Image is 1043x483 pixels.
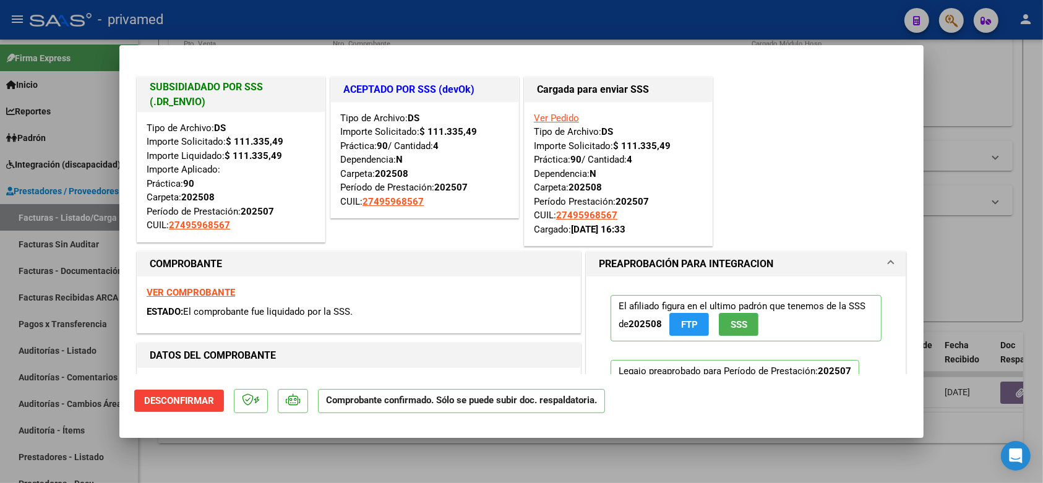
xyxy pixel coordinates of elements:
[731,319,747,330] span: SSS
[569,182,602,193] strong: 202508
[144,395,214,406] span: Desconfirmar
[377,140,388,152] strong: 90
[183,306,353,317] span: El comprobante fue liquidado por la SSS.
[408,113,419,124] strong: DS
[150,349,276,361] strong: DATOS DEL COMPROBANTE
[241,206,274,217] strong: 202507
[611,295,882,341] p: El afiliado figura en el ultimo padrón que tenemos de la SSS de
[363,196,424,207] span: 27495968567
[534,113,579,124] a: Ver Pedido
[627,154,632,165] strong: 4
[318,389,605,413] p: Comprobante confirmado. Sólo se puede subir doc. respaldatoria.
[150,80,312,109] h1: SUBSIDIADADO POR SSS (.DR_ENVIO)
[434,182,468,193] strong: 202507
[214,122,226,134] strong: DS
[570,154,582,165] strong: 90
[433,140,439,152] strong: 4
[181,192,215,203] strong: 202508
[150,258,222,270] strong: COMPROBANTE
[599,257,773,271] h1: PREAPROBACIÓN PARA INTEGRACION
[719,313,758,336] button: SSS
[818,365,851,377] strong: 202507
[147,121,315,233] div: Tipo de Archivo: Importe Solicitado: Importe Liquidado: Importe Aplicado: Práctica: Carpeta: Perí...
[669,313,709,336] button: FTP
[534,111,703,237] div: Tipo de Archivo: Importe Solicitado: Práctica: / Cantidad: Dependencia: Carpeta: Período Prestaci...
[343,82,506,97] h1: ACEPTADO POR SSS (devOk)
[225,150,282,161] strong: $ 111.335,49
[375,168,408,179] strong: 202508
[601,126,613,137] strong: DS
[590,168,596,179] strong: N
[681,319,698,330] span: FTP
[629,318,662,330] strong: 202508
[613,140,671,152] strong: $ 111.335,49
[147,306,183,317] span: ESTADO:
[396,154,403,165] strong: N
[556,210,617,221] span: 27495968567
[1001,441,1031,471] div: Open Intercom Messenger
[616,196,649,207] strong: 202507
[586,252,906,276] mat-expansion-panel-header: PREAPROBACIÓN PARA INTEGRACION
[134,390,224,412] button: Desconfirmar
[183,178,194,189] strong: 90
[340,111,509,209] div: Tipo de Archivo: Importe Solicitado: Práctica: / Cantidad: Dependencia: Carpeta: Período de Prest...
[537,82,700,97] h1: Cargada para enviar SSS
[147,287,235,298] a: VER COMPROBANTE
[571,224,625,235] strong: [DATE] 16:33
[226,136,283,147] strong: $ 111.335,49
[419,126,477,137] strong: $ 111.335,49
[169,220,230,231] span: 27495968567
